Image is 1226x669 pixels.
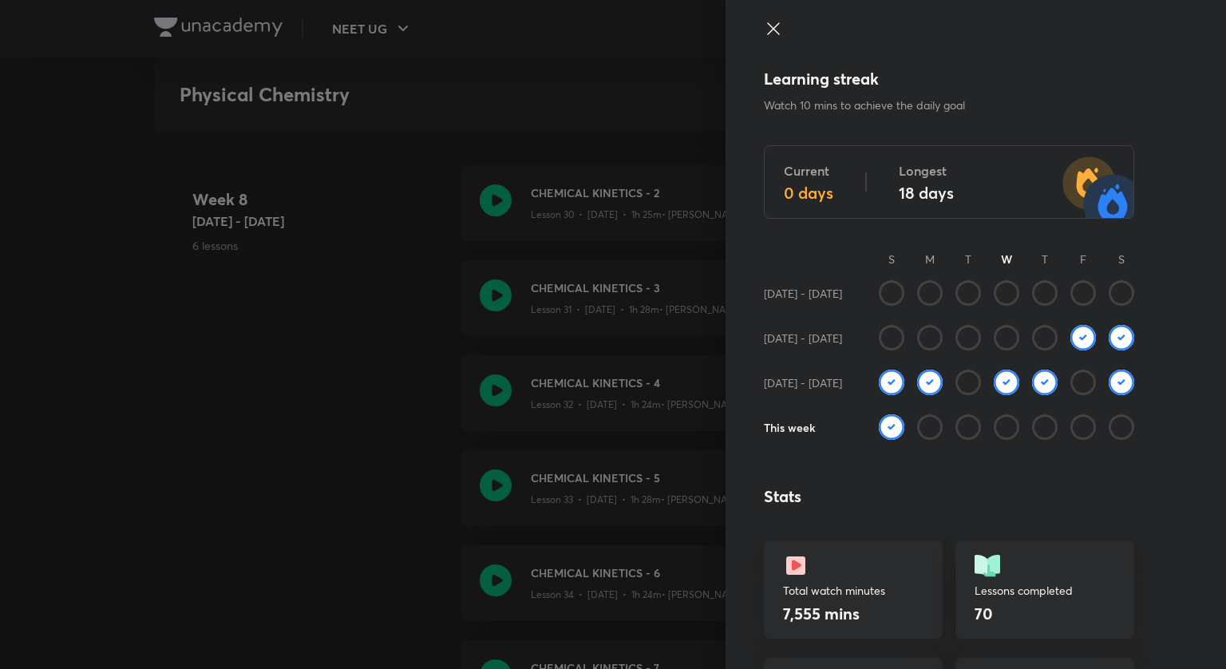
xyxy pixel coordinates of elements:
img: check rounded [994,370,1019,395]
h5: Current [784,161,833,180]
h4: 0 days [784,184,833,203]
h4: 70 [975,603,993,624]
h4: 7,555 mins [783,603,860,624]
p: F [1070,251,1096,267]
h6: [DATE] - [DATE] [764,330,842,346]
h4: Learning streak [764,67,1134,91]
img: streak [1062,150,1133,218]
img: check rounded [879,414,904,440]
p: T [955,251,981,267]
h6: [DATE] - [DATE] [764,374,842,391]
h6: [DATE] - [DATE] [764,285,842,302]
img: check rounded [1070,325,1096,350]
img: check rounded [1109,370,1134,395]
img: check rounded [879,370,904,395]
img: check rounded [1109,325,1134,350]
h5: Longest [899,161,954,180]
img: check rounded [917,370,943,395]
h4: Stats [764,485,1134,509]
p: S [1109,251,1134,267]
h6: W [994,251,1019,267]
h6: This week [764,419,815,436]
p: S [879,251,904,267]
img: check rounded [1032,370,1058,395]
p: M [917,251,943,267]
h4: 18 days [899,184,954,203]
p: Lessons completed [975,582,1115,599]
p: Total watch minutes [783,582,923,599]
p: T [1032,251,1058,267]
p: Watch 10 mins to achieve the daily goal [764,97,1134,113]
